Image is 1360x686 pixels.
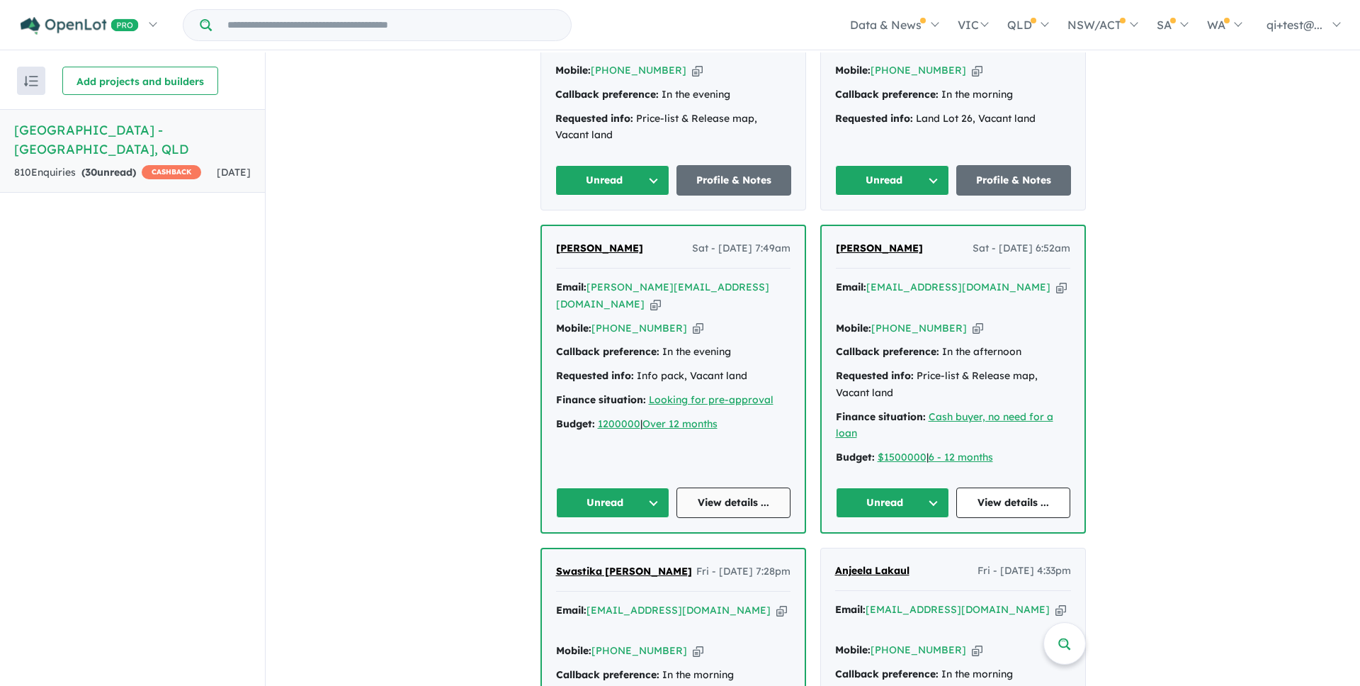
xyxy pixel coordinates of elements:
[586,604,771,617] a: [EMAIL_ADDRESS][DOMAIN_NAME]
[973,321,983,336] button: Copy
[835,86,1071,103] div: In the morning
[591,64,686,77] a: [PHONE_NUMBER]
[555,88,659,101] strong: Callback preference:
[556,416,790,433] div: |
[835,64,871,77] strong: Mobile:
[556,644,591,657] strong: Mobile:
[24,76,38,86] img: sort.svg
[835,88,939,101] strong: Callback preference:
[835,112,913,125] strong: Requested info:
[956,165,1071,196] a: Profile & Notes
[836,322,871,334] strong: Mobile:
[956,488,1070,518] a: View details ...
[676,165,791,196] a: Profile & Notes
[556,565,692,578] span: Swastika [PERSON_NAME]
[21,17,139,35] img: Openlot PRO Logo White
[693,643,703,658] button: Copy
[836,449,1070,466] div: |
[556,240,643,257] a: [PERSON_NAME]
[866,281,1050,293] a: [EMAIL_ADDRESS][DOMAIN_NAME]
[836,242,923,254] span: [PERSON_NAME]
[836,345,939,358] strong: Callback preference:
[836,451,875,463] strong: Budget:
[836,281,866,293] strong: Email:
[696,563,790,580] span: Fri - [DATE] 7:28pm
[649,393,773,406] a: Looking for pre-approval
[836,344,1070,361] div: In the afternoon
[929,451,993,463] a: 6 - 12 months
[81,166,136,179] strong: ( unread)
[835,564,909,577] span: Anjeela Lakaul
[556,417,595,430] strong: Budget:
[556,393,646,406] strong: Finance situation:
[14,120,251,159] h5: [GEOGRAPHIC_DATA] - [GEOGRAPHIC_DATA] , QLD
[556,667,790,684] div: In the morning
[556,563,692,580] a: Swastika [PERSON_NAME]
[836,240,923,257] a: [PERSON_NAME]
[642,417,718,430] a: Over 12 months
[555,165,670,196] button: Unread
[835,668,939,680] strong: Callback preference:
[871,322,967,334] a: [PHONE_NUMBER]
[556,345,659,358] strong: Callback preference:
[556,668,659,681] strong: Callback preference:
[556,281,586,293] strong: Email:
[85,166,97,179] span: 30
[555,111,791,145] div: Price-list & Release map, Vacant land
[866,603,1050,616] a: [EMAIL_ADDRESS][DOMAIN_NAME]
[556,604,586,617] strong: Email:
[871,64,966,77] a: [PHONE_NUMBER]
[835,563,909,580] a: Anjeela Lakaul
[692,63,703,78] button: Copy
[977,563,1071,580] span: Fri - [DATE] 4:33pm
[1056,280,1067,295] button: Copy
[142,165,201,179] span: CASHBACK
[555,64,591,77] strong: Mobile:
[871,643,966,656] a: [PHONE_NUMBER]
[556,488,670,518] button: Unread
[556,281,769,310] a: [PERSON_NAME][EMAIL_ADDRESS][DOMAIN_NAME]
[555,112,633,125] strong: Requested info:
[835,643,871,656] strong: Mobile:
[676,488,790,518] a: View details ...
[591,644,687,657] a: [PHONE_NUMBER]
[217,166,251,179] span: [DATE]
[556,322,591,334] strong: Mobile:
[693,321,703,336] button: Copy
[878,451,926,463] a: $1500000
[556,242,643,254] span: [PERSON_NAME]
[14,164,201,181] div: 810 Enquir ies
[972,63,982,78] button: Copy
[836,369,914,382] strong: Requested info:
[1266,18,1322,32] span: qi+test@...
[556,368,790,385] div: Info pack, Vacant land
[555,86,791,103] div: In the evening
[215,10,568,40] input: Try estate name, suburb, builder or developer
[836,368,1070,402] div: Price-list & Release map, Vacant land
[591,322,687,334] a: [PHONE_NUMBER]
[836,410,1053,440] a: Cash buyer, no need for a loan
[835,111,1071,128] div: Land Lot 26, Vacant land
[556,369,634,382] strong: Requested info:
[62,67,218,95] button: Add projects and builders
[776,603,787,618] button: Copy
[1055,602,1066,617] button: Copy
[835,165,950,196] button: Unread
[972,643,982,658] button: Copy
[836,410,926,423] strong: Finance situation:
[973,240,1070,257] span: Sat - [DATE] 6:52am
[598,417,640,430] a: 1200000
[650,297,661,312] button: Copy
[836,488,950,518] button: Unread
[835,603,866,616] strong: Email:
[835,666,1071,683] div: In the morning
[556,344,790,361] div: In the evening
[692,240,790,257] span: Sat - [DATE] 7:49am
